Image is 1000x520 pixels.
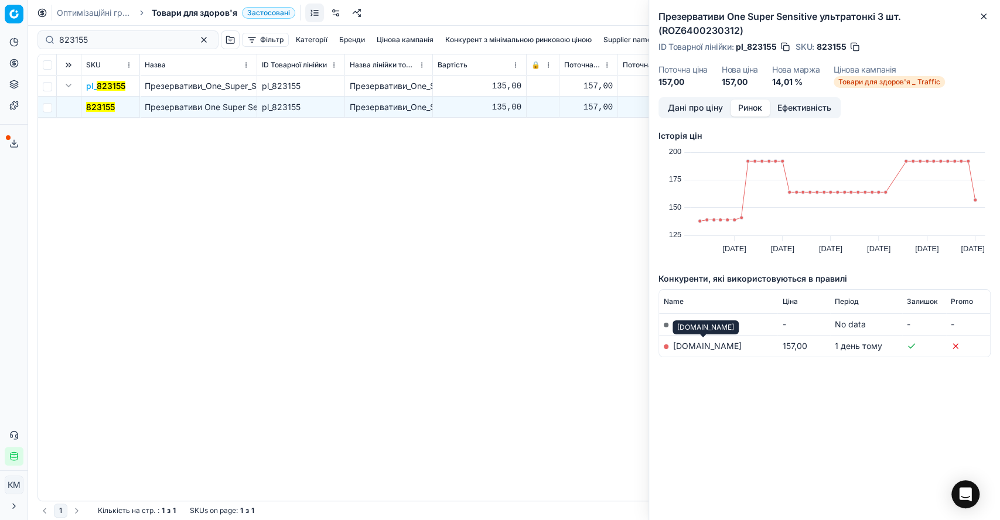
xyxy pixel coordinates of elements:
[658,66,708,74] dt: Поточна ціна
[242,33,289,47] button: Фільтр
[262,80,340,92] div: pl_823155
[664,297,684,306] span: Name
[834,76,945,88] span: Товари для здоров'я _ Traffic
[262,101,340,113] div: pl_823155
[722,76,758,88] dd: 157,00
[438,101,521,113] div: 135,00
[736,41,777,53] span: pl_823155
[623,80,701,92] div: 157,00
[57,7,132,19] a: Оптимізаційні групи
[772,76,820,88] dd: 14,01 %
[59,34,187,46] input: Пошук по SKU або назві
[669,203,681,211] text: 150
[167,506,170,515] strong: з
[86,80,125,92] span: pl_
[162,506,165,515] strong: 1
[86,60,101,70] span: SKU
[782,297,797,306] span: Ціна
[97,81,125,91] mark: 823155
[623,60,689,70] span: Поточна промо ціна
[350,101,428,113] div: Презервативи_One_Super_Sensitive_ультратонкі_3_шт._(ROZ6400230312)
[145,81,439,91] span: Презервативи_One_Super_Sensitive_ультратонкі_3_шт._(ROZ6400230312)
[599,33,656,47] button: Supplier name
[86,102,115,112] mark: 823155
[262,60,327,70] span: ID Товарної лінійки
[564,101,613,113] div: 157,00
[86,80,125,92] button: pl_823155
[835,341,882,351] span: 1 день тому
[722,66,758,74] dt: Нова ціна
[673,320,739,334] div: [DOMAIN_NAME]
[951,480,979,508] div: Open Intercom Messenger
[37,504,84,518] nav: pagination
[835,297,859,306] span: Період
[658,43,733,51] span: ID Товарної лінійки :
[98,506,176,515] div: :
[335,33,370,47] button: Бренди
[152,7,237,19] span: Товари для здоров'я
[834,66,945,74] dt: Цінова кампанія
[669,147,681,156] text: 200
[907,297,938,306] span: Залишок
[86,101,115,113] button: 823155
[145,60,166,70] span: Назва
[673,341,742,351] a: [DOMAIN_NAME]
[441,33,596,47] button: Конкурент з мінімальною ринковою ціною
[867,244,890,253] text: [DATE]
[438,60,467,70] span: Вартість
[961,244,984,253] text: [DATE]
[660,100,731,117] button: Дані про ціну
[722,244,746,253] text: [DATE]
[819,244,842,253] text: [DATE]
[98,506,155,515] span: Кількість на стр.
[658,273,991,285] h5: Конкуренти, які використовуються в правилі
[70,504,84,518] button: Go to next page
[564,80,613,92] div: 157,00
[915,244,938,253] text: [DATE]
[242,7,295,19] span: Застосовані
[372,33,438,47] button: Цінова кампанія
[817,41,847,53] span: 823155
[37,504,52,518] button: Go to previous page
[62,78,76,93] button: Expand
[946,313,990,335] td: -
[777,313,830,335] td: -
[782,341,807,351] span: 157,00
[951,297,973,306] span: Promo
[438,80,521,92] div: 135,00
[658,76,708,88] dd: 157,00
[669,230,681,239] text: 125
[173,506,176,515] strong: 1
[245,506,249,515] strong: з
[731,100,770,117] button: Ринок
[251,506,254,515] strong: 1
[531,60,540,70] span: 🔒
[152,7,295,19] span: Товари для здоров'яЗастосовані
[5,475,23,494] button: КM
[658,9,991,37] h2: Презервативи One Super Sensitive ультратонкі 3 шт. (ROZ6400230312)
[902,313,946,335] td: -
[772,66,820,74] dt: Нова маржа
[564,60,601,70] span: Поточна ціна
[770,244,794,253] text: [DATE]
[796,43,814,51] span: SKU :
[240,506,243,515] strong: 1
[350,80,428,92] div: Презервативи_One_Super_Sensitive_ультратонкі_3_шт._(ROZ6400230312)
[669,175,681,183] text: 175
[623,101,701,113] div: 157,00
[190,506,238,515] span: SKUs on page :
[658,130,991,142] h5: Історія цін
[54,504,67,518] button: 1
[770,100,839,117] button: Ефективність
[62,58,76,72] button: Expand all
[145,102,431,112] span: Презервативи One Super Sensitive ультратонкі 3 шт. (ROZ6400230312)
[673,319,707,329] span: My price
[291,33,332,47] button: Категорії
[830,313,902,335] td: No data
[57,7,295,19] nav: breadcrumb
[350,60,416,70] span: Назва лінійки товарів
